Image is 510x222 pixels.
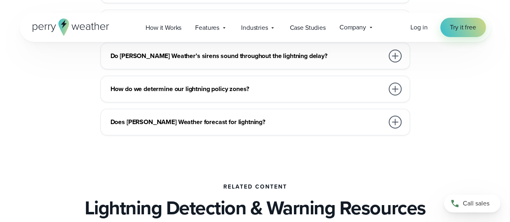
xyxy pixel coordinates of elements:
h3: Lightning Detection & Warning Resources [85,197,426,219]
span: Company [339,23,366,32]
h3: Does [PERSON_NAME] Weather forecast for lightning? [110,117,384,127]
a: Log in [410,23,427,32]
h2: Related Content [223,184,287,190]
span: Features [195,23,219,33]
a: How it Works [139,19,188,36]
a: Call sales [444,195,500,212]
a: Try it free [440,18,485,37]
h3: Do [PERSON_NAME] Weather’s sirens sound throughout the lightning delay? [110,51,384,61]
span: Call sales [463,199,489,208]
a: Case Studies [283,19,332,36]
h3: How do we determine our lightning policy zones? [110,84,384,94]
span: Industries [241,23,268,33]
span: How it Works [146,23,181,33]
span: Try it free [450,23,476,32]
span: Case Studies [289,23,325,33]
